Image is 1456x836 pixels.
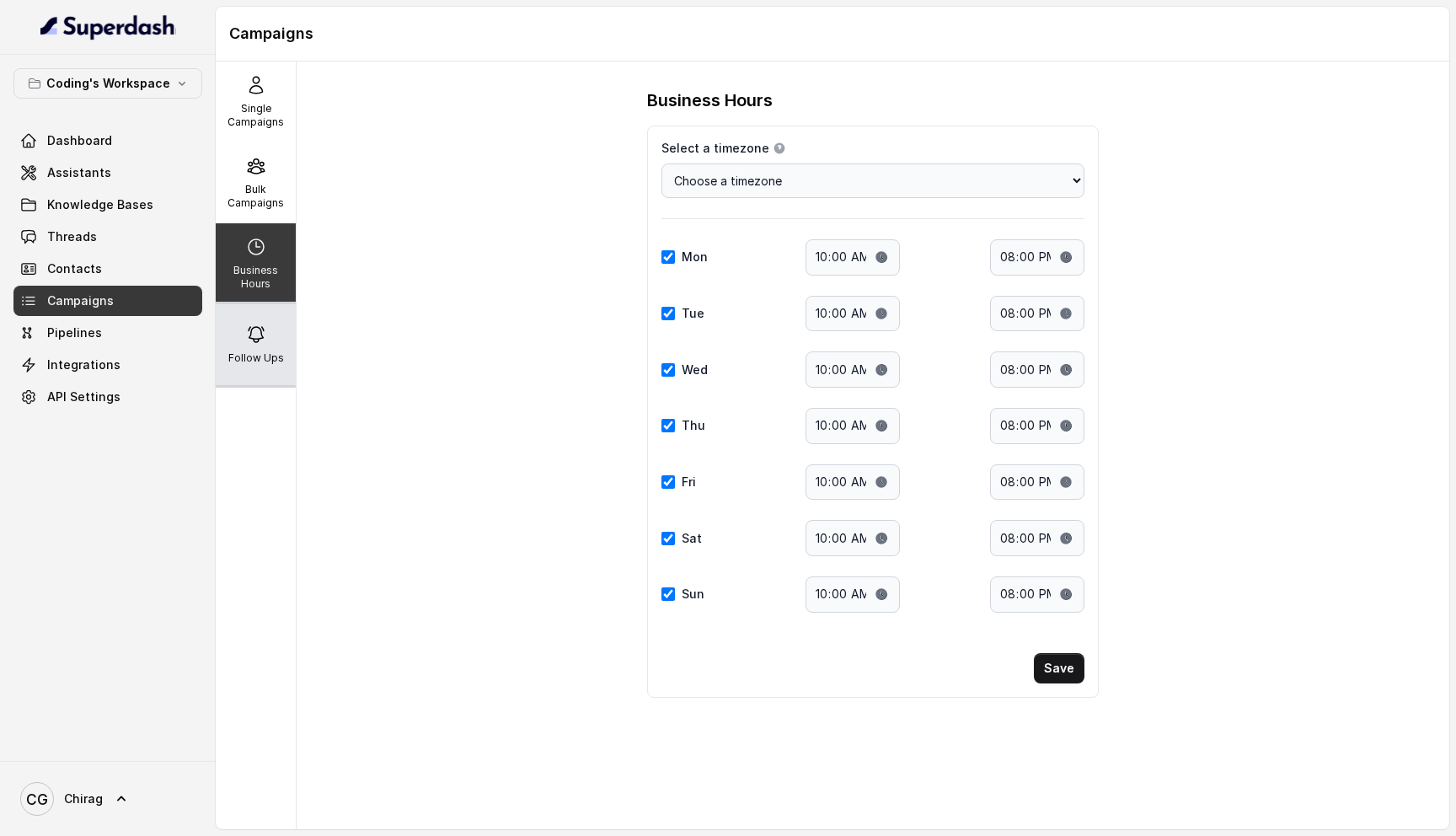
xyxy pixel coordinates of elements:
p: Coding's Workspace [46,73,170,94]
p: Single Campaigns [222,102,289,129]
span: Threads [47,228,97,245]
label: Mon [682,249,708,265]
span: Dashboard [47,132,112,149]
span: Assistants [47,164,111,181]
a: Campaigns [13,286,202,316]
label: Wed [682,362,708,378]
a: Knowledge Bases [13,190,202,220]
a: Pipelines [13,318,202,348]
label: Fri [682,474,696,490]
h3: Business Hours [647,88,773,112]
a: Threads [13,222,202,252]
label: Tue [682,305,704,322]
label: Sun [682,586,704,603]
p: Bulk Campaigns [222,183,289,210]
h1: Campaigns [229,20,1436,47]
p: Business Hours [222,264,289,291]
button: Save [1034,653,1084,683]
button: Coding's Workspace [13,68,202,99]
text: CG [26,790,48,808]
label: Thu [682,417,705,434]
a: Dashboard [13,126,202,156]
a: Integrations [13,350,202,380]
button: Select a timezone [773,142,786,155]
span: Contacts [47,260,102,277]
label: Sat [682,530,702,547]
span: Select a timezone [661,140,769,157]
span: API Settings [47,389,120,405]
span: Pipelines [47,324,102,341]
span: Chirag [64,790,103,807]
a: API Settings [13,382,202,412]
a: Chirag [13,775,202,823]
img: light.svg [40,13,176,40]
p: Follow Ups [228,351,284,365]
a: Contacts [13,254,202,284]
span: Knowledge Bases [47,196,153,213]
span: Campaigns [47,292,114,309]
a: Assistants [13,158,202,188]
span: Integrations [47,356,120,373]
